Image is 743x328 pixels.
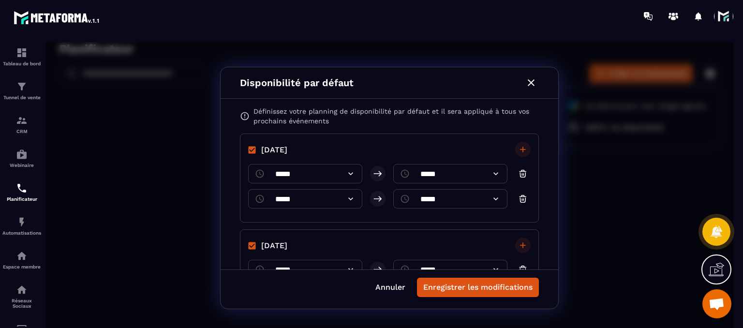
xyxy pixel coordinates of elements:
p: Disponibilité par défaut [194,33,308,48]
a: schedulerschedulerPlanificateur [2,175,41,209]
p: CRM [2,129,41,134]
img: formation [16,81,28,92]
img: social-network [16,284,28,296]
p: Espace membre [2,264,41,269]
img: formation [16,115,28,126]
span: [DATE] [216,102,242,114]
a: formationformationCRM [2,107,41,141]
button: Annuler [324,236,366,255]
img: formation [16,47,28,59]
a: formationformationTunnel de vente [2,74,41,107]
a: automationsautomationsEspace membre [2,243,41,277]
p: Réseaux Sociaux [2,298,41,309]
p: Automatisations [2,230,41,236]
p: Tunnel de vente [2,95,41,100]
a: social-networksocial-networkRéseaux Sociaux [2,277,41,316]
span: [DATE] [216,198,242,209]
p: Tableau de bord [2,61,41,66]
img: automations [16,149,28,160]
img: scheduler [16,182,28,194]
p: Définissez votre planning de disponibilité par défaut et il sera appliqué à tous vos prochains év... [208,64,493,84]
button: Enregistrer les modifications [371,236,493,255]
a: automationsautomationsWebinaire [2,141,41,175]
a: formationformationTableau de bord [2,40,41,74]
img: automations [16,250,28,262]
p: Planificateur [2,196,41,202]
p: Webinaire [2,163,41,168]
a: automationsautomationsAutomatisations [2,209,41,243]
img: logo [14,9,101,26]
img: automations [16,216,28,228]
a: Ouvrir le chat [702,289,731,318]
